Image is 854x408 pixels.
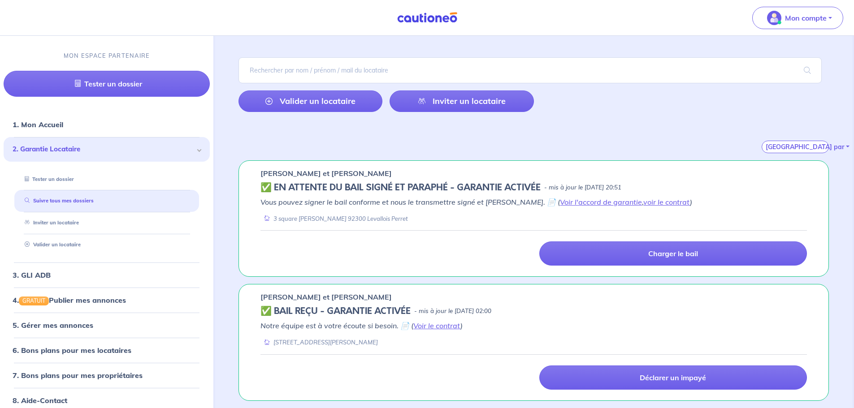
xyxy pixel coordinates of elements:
[13,271,51,279] a: 3. GLI ADB
[539,241,807,266] a: Charger le bail
[13,346,131,355] a: 6. Bons plans pour mes locataires
[793,58,822,83] span: search
[13,120,63,129] a: 1. Mon Accueil
[4,291,210,309] div: 4.GRATUITPublier mes annonces
[21,241,81,248] a: Valider un locataire
[238,90,382,112] a: Valider un locataire
[752,7,843,29] button: illu_account_valid_menu.svgMon compte
[14,237,199,252] div: Valider un locataire
[13,296,126,305] a: 4.GRATUITPublier mes annonces
[648,249,698,258] p: Charger le bail
[643,198,690,206] a: voir le contrat
[238,57,822,83] input: Rechercher par nom / prénom / mail du locataire
[544,183,621,192] p: - mis à jour le [DATE] 20:51
[394,12,461,23] img: Cautioneo
[13,396,67,405] a: 8. Aide-Contact
[260,321,463,330] em: Notre équipe est à votre écoute si besoin. 📄 ( )
[413,321,460,330] a: Voir le contrat
[260,292,392,302] p: [PERSON_NAME] et [PERSON_NAME]
[4,116,210,133] div: 1. Mon Accueil
[14,193,199,208] div: Suivre tous mes dossiers
[4,316,210,334] div: 5. Gérer mes annonces
[762,141,829,153] button: [GEOGRAPHIC_DATA] par
[260,215,408,223] div: 3 square [PERSON_NAME] 92300 Levallois Perret
[767,11,781,25] img: illu_account_valid_menu.svg
[13,371,143,380] a: 7. Bons plans pour mes propriétaires
[785,13,827,23] p: Mon compte
[414,307,491,316] p: - mis à jour le [DATE] 02:00
[539,365,807,390] a: Déclarer un impayé
[4,71,210,97] a: Tester un dossier
[560,198,642,206] a: Voir l'accord de garantie
[14,172,199,187] div: Tester un dossier
[260,306,807,317] div: state: CONTRACT-VALIDATED, Context: IN-MANAGEMENT,IS-GL-CAUTION
[13,321,93,330] a: 5. Gérer mes annonces
[4,266,210,284] div: 3. GLI ADB
[21,176,74,182] a: Tester un dossier
[260,306,411,317] h5: ✅ BAIL REÇU - GARANTIE ACTIVÉE
[4,341,210,359] div: 6. Bons plans pour mes locataires
[13,144,194,155] span: 2. Garantie Locataire
[4,366,210,384] div: 7. Bons plans pour mes propriétaires
[260,338,378,347] div: [STREET_ADDRESS][PERSON_NAME]
[21,219,79,226] a: Inviter un locataire
[260,182,541,193] h5: ✅️️️ EN ATTENTE DU BAIL SIGNÉ ET PARAPHÉ - GARANTIE ACTIVÉE
[4,137,210,162] div: 2. Garantie Locataire
[640,373,706,382] p: Déclarer un impayé
[260,198,692,206] em: Vous pouvez signer le bail conforme et nous le transmettre signé et [PERSON_NAME]. 📄 ( , )
[260,182,807,193] div: state: CONTRACT-SIGNED, Context: FINISHED,IS-GL-CAUTION
[21,198,94,204] a: Suivre tous mes dossiers
[260,168,392,179] p: [PERSON_NAME] et [PERSON_NAME]
[14,215,199,230] div: Inviter un locataire
[390,90,533,112] a: Inviter un locataire
[64,52,150,60] p: MON ESPACE PARTENAIRE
